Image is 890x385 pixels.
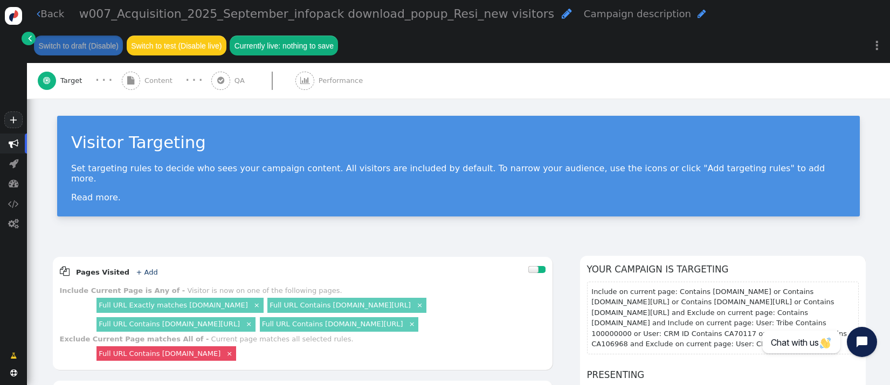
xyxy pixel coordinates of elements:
[10,369,17,376] span: 
[319,75,367,86] span: Performance
[270,301,411,309] a: Full URL Contains [DOMAIN_NAME][URL]
[5,7,23,25] img: logo-icon.svg
[60,335,209,343] b: Exclude Current Page matches All of -
[60,268,174,276] a:  Pages Visited + Add
[71,192,121,202] a: Read more.
[79,7,555,20] span: w007_Acquisition_2025_September_infopack download_popup_Resi_new visitors
[252,300,261,309] a: ×
[10,351,17,361] span: 
[144,75,177,86] span: Content
[99,349,220,358] a: Full URL Contains [DOMAIN_NAME]
[234,75,249,86] span: QA
[262,320,403,328] a: Full URL Contains [DOMAIN_NAME][URL]
[300,76,310,85] span: 
[587,263,859,276] h6: Your campaign is targeting
[136,268,157,276] a: + Add
[225,348,234,358] a: ×
[415,300,424,309] a: ×
[9,158,18,169] span: 
[584,8,691,19] span: Campaign description
[4,111,23,128] a: +
[211,335,354,343] div: Current page matches all selected rules.
[8,219,19,229] span: 
[864,30,890,61] a: ⋮
[34,36,123,55] button: Switch to draft (Disable)
[127,36,226,55] button: Switch to test (Disable live)
[95,74,112,87] div: · · ·
[38,63,122,99] a:  Target · · ·
[185,74,202,87] div: · · ·
[71,130,846,155] div: Visitor Targeting
[99,301,247,309] a: Full URL Exactly matches [DOMAIN_NAME]
[244,319,253,328] a: ×
[76,268,129,276] b: Pages Visited
[8,199,19,209] span: 
[3,347,24,365] a: 
[9,178,19,188] span: 
[22,32,35,45] a: 
[60,286,185,295] b: Include Current Page is Any of -
[587,282,859,354] section: Include on current page: Contains [DOMAIN_NAME] or Contains [DOMAIN_NAME][URL] or Contains [DOMAI...
[562,8,572,19] span: 
[127,76,134,85] span: 
[43,76,50,85] span: 
[187,286,342,295] div: Visitor is now on one of the following pages.
[217,76,224,85] span: 
[28,33,32,44] span: 
[295,63,385,99] a:  Performance
[37,6,64,21] a: Back
[211,63,295,99] a:  QA
[122,63,212,99] a:  Content · · ·
[71,163,846,184] p: Set targeting rules to decide who sees your campaign content. All visitors are included by defaul...
[9,138,19,149] span: 
[587,368,859,382] h6: Presenting
[60,266,70,276] span: 
[60,75,86,86] span: Target
[408,319,417,328] a: ×
[99,320,240,328] a: Full URL Contains [DOMAIN_NAME][URL]
[698,9,706,19] span: 
[230,36,338,55] button: Currently live: nothing to save
[37,9,40,19] span: 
